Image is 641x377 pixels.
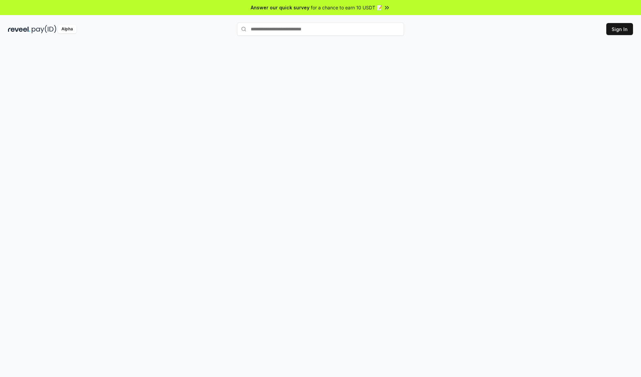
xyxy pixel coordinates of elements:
span: for a chance to earn 10 USDT 📝 [311,4,382,11]
img: pay_id [32,25,56,33]
button: Sign In [606,23,633,35]
img: reveel_dark [8,25,30,33]
div: Alpha [58,25,76,33]
span: Answer our quick survey [251,4,309,11]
